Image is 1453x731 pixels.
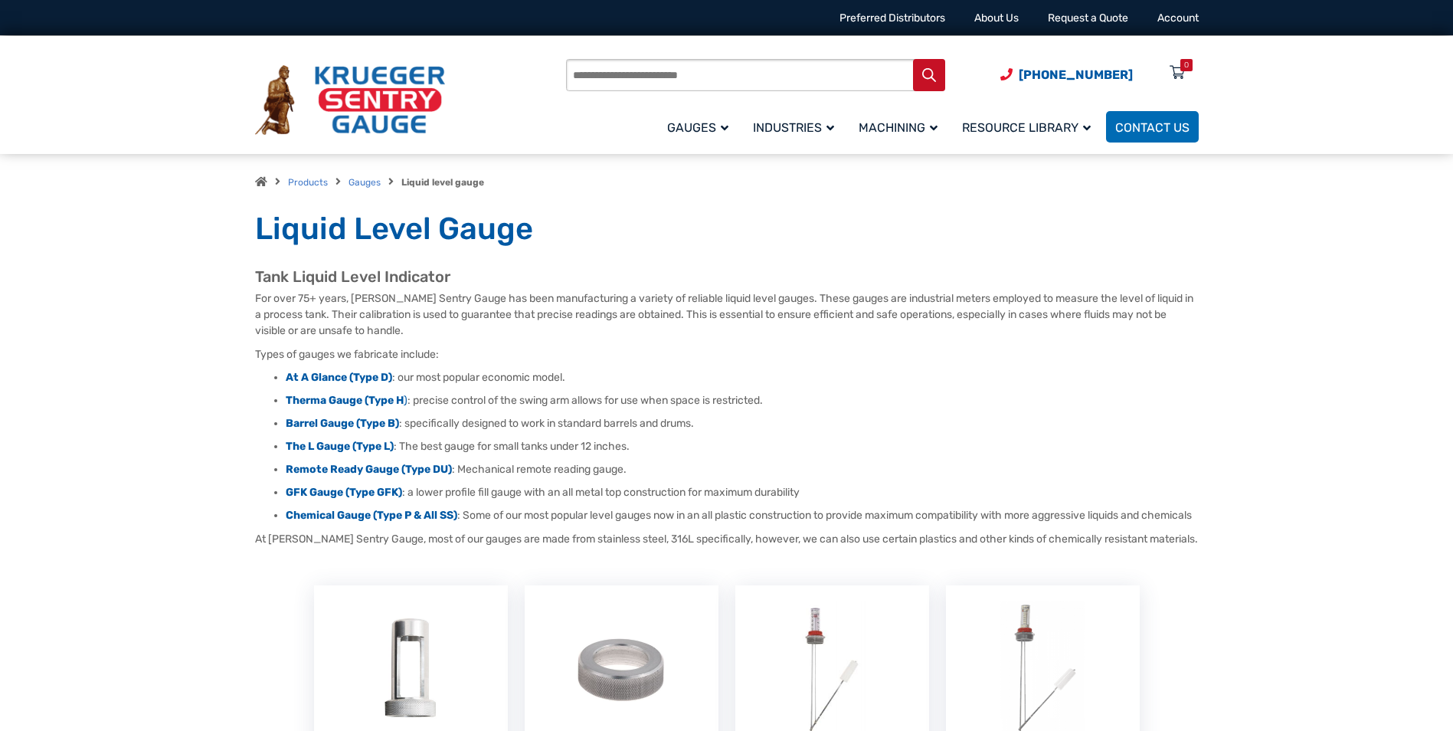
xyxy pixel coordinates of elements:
a: The L Gauge (Type L) [286,440,394,453]
li: : The best gauge for small tanks under 12 inches. [286,439,1199,454]
a: Remote Ready Gauge (Type DU) [286,463,452,476]
a: About Us [974,11,1019,25]
span: Contact Us [1115,120,1190,135]
a: Account [1157,11,1199,25]
strong: Therma Gauge (Type H [286,394,404,407]
a: Gauges [658,109,744,145]
li: : Some of our most popular level gauges now in an all plastic construction to provide maximum com... [286,508,1199,523]
span: Industries [753,120,834,135]
a: Therma Gauge (Type H) [286,394,407,407]
a: Industries [744,109,849,145]
span: [PHONE_NUMBER] [1019,67,1133,82]
h1: Liquid Level Gauge [255,210,1199,248]
strong: Liquid level gauge [401,177,484,188]
a: Resource Library [953,109,1106,145]
li: : specifically designed to work in standard barrels and drums. [286,416,1199,431]
a: Phone Number (920) 434-8860 [1000,65,1133,84]
p: At [PERSON_NAME] Sentry Gauge, most of our gauges are made from stainless steel, 316L specificall... [255,531,1199,547]
li: : precise control of the swing arm allows for use when space is restricted. [286,393,1199,408]
a: Products [288,177,328,188]
a: GFK Gauge (Type GFK) [286,486,402,499]
div: 0 [1184,59,1189,71]
a: Machining [849,109,953,145]
li: : our most popular economic model. [286,370,1199,385]
h2: Tank Liquid Level Indicator [255,267,1199,287]
a: At A Glance (Type D) [286,371,392,384]
p: For over 75+ years, [PERSON_NAME] Sentry Gauge has been manufacturing a variety of reliable liqui... [255,290,1199,339]
a: Barrel Gauge (Type B) [286,417,399,430]
a: Gauges [349,177,381,188]
p: Types of gauges we fabricate include: [255,346,1199,362]
li: : a lower profile fill gauge with an all metal top construction for maximum durability [286,485,1199,500]
a: Preferred Distributors [839,11,945,25]
li: : Mechanical remote reading gauge. [286,462,1199,477]
a: Chemical Gauge (Type P & All SS) [286,509,457,522]
a: Contact Us [1106,111,1199,143]
a: Request a Quote [1048,11,1128,25]
span: Machining [859,120,938,135]
span: Resource Library [962,120,1091,135]
span: Gauges [667,120,728,135]
img: Krueger Sentry Gauge [255,65,445,136]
